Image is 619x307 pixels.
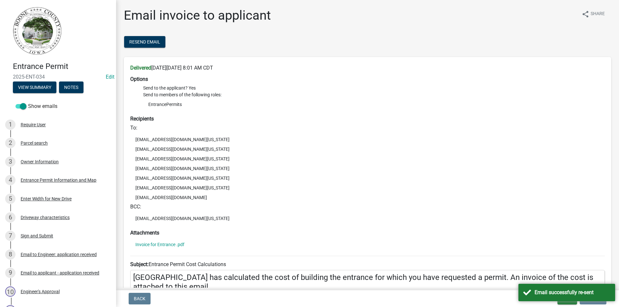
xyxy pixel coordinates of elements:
[143,100,605,109] li: EntrancePermits
[5,249,15,260] div: 8
[130,65,151,71] strong: Delivered
[13,85,56,90] wm-modal-confirm: Summary
[21,122,46,127] div: Require User
[591,10,605,18] span: Share
[21,289,60,294] div: Engineer's Approval
[5,138,15,148] div: 2
[130,144,605,154] li: [EMAIL_ADDRESS][DOMAIN_NAME][US_STATE]
[21,215,70,220] div: Driveway characteristics
[130,173,605,183] li: [EMAIL_ADDRESS][DOMAIN_NAME][US_STATE]
[13,7,62,55] img: Boone County, Iowa
[130,230,159,236] strong: Attachments
[130,76,148,82] strong: Options
[59,82,84,93] button: Notes
[130,193,605,202] li: [EMAIL_ADDRESS][DOMAIN_NAME]
[134,296,145,301] span: Back
[130,164,605,173] li: [EMAIL_ADDRESS][DOMAIN_NAME][US_STATE]
[21,178,96,182] div: Entrance Permit Information and Map
[130,183,605,193] li: [EMAIL_ADDRESS][DOMAIN_NAME][US_STATE]
[5,194,15,204] div: 5
[5,212,15,223] div: 6
[13,62,111,71] h4: Entrance Permit
[5,286,15,297] div: 10
[13,82,56,93] button: View Summary
[21,271,99,275] div: Email to applicant - application received
[143,85,605,91] li: Send to the applicant? Yes
[129,39,160,44] span: Resend Email
[129,293,151,304] button: Back
[106,74,114,80] a: Edit
[576,8,610,20] button: shareShare
[143,91,605,110] li: Send to members of the following roles:
[106,74,114,80] wm-modal-confirm: Edit Application Number
[5,231,15,241] div: 7
[21,197,72,201] div: Enter Width for New Drive
[59,85,84,90] wm-modal-confirm: Notes
[130,261,149,267] strong: Subject:
[135,242,184,247] a: Invoice for Entrance .pdf
[124,36,165,48] button: Resend Email
[130,154,605,164] li: [EMAIL_ADDRESS][DOMAIN_NAME][US_STATE]
[21,141,48,145] div: Parcel search
[5,268,15,278] div: 9
[15,102,57,110] label: Show emails
[130,125,605,131] h6: To:
[130,204,605,210] h6: BCC:
[130,214,605,223] li: [EMAIL_ADDRESS][DOMAIN_NAME][US_STATE]
[5,157,15,167] div: 3
[5,175,15,185] div: 4
[5,120,15,130] div: 1
[124,8,271,23] h1: Email invoice to applicant
[582,10,589,18] i: share
[133,273,602,292] h4: [GEOGRAPHIC_DATA] has calculated the cost of building the entrance for which you have requested a...
[130,135,605,144] li: [EMAIL_ADDRESS][DOMAIN_NAME][US_STATE]
[21,252,97,257] div: Email to Engineer: application received
[130,261,605,267] h6: Entrance Permit Cost Calculations
[130,116,154,122] strong: Recipients
[21,234,53,238] div: Sign and Submit
[13,74,103,80] span: 2025-ENT-034
[535,289,610,296] div: Email successfully re-sent
[130,65,605,71] h6: [DATE][DATE] 8:01 AM CDT
[21,159,59,164] div: Owner Information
